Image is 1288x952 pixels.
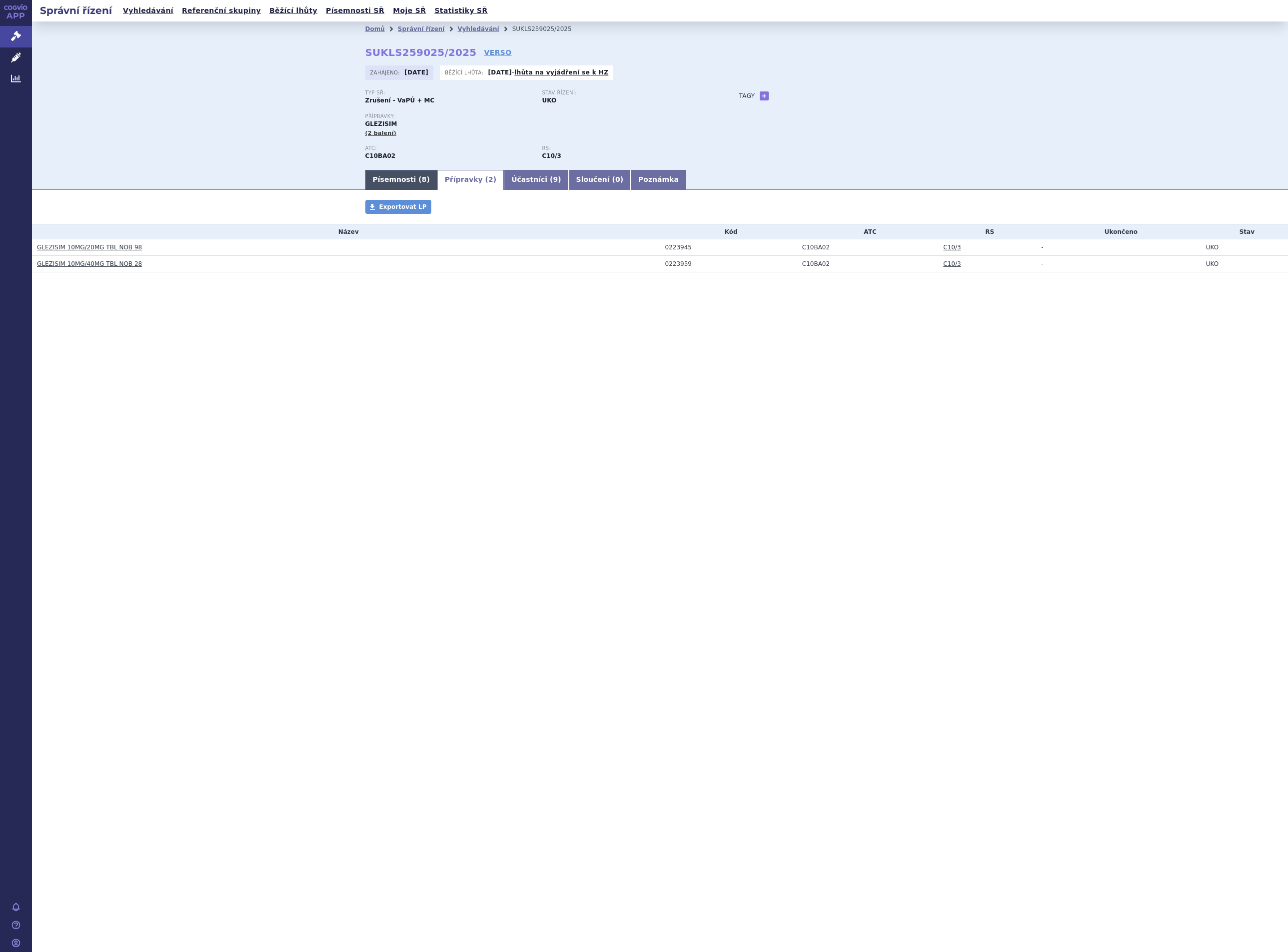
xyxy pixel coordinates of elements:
[365,97,435,104] strong: Zrušení - VaPÚ + MC
[365,145,532,151] p: ATC:
[569,170,631,190] a: Sloučení (0)
[504,170,568,190] a: Účastníci (9)
[370,68,402,76] span: Zahájeno:
[1201,239,1288,256] td: UKO
[365,120,397,127] span: GLEZISIM
[542,90,709,96] p: Stav řízení:
[365,46,477,58] strong: SUKLS259025/2025
[943,260,961,267] a: C10/3
[379,203,427,210] span: Exportovat LP
[660,224,797,239] th: Kód
[179,4,264,17] a: Referenční skupiny
[739,90,755,102] h3: Tagy
[631,170,686,190] a: Poznámka
[365,200,432,214] a: Exportovat LP
[797,256,939,272] td: SIMVASTATIN A EZETIMIB
[120,4,176,17] a: Vyhledávání
[365,25,385,32] a: Domů
[615,175,620,183] span: 0
[1201,224,1288,239] th: Stav
[457,25,499,32] a: Vyhledávání
[1041,244,1043,251] span: -
[422,175,427,183] span: 8
[445,68,485,76] span: Běžící lhůta:
[365,90,532,96] p: Typ SŘ:
[1041,260,1043,267] span: -
[365,130,397,136] span: (2 balení)
[365,113,719,119] p: Přípravky:
[398,25,445,32] a: Správní řízení
[431,4,490,17] a: Statistiky SŘ
[488,68,608,76] p: -
[488,175,493,183] span: 2
[943,244,961,251] a: C10/3
[1201,256,1288,272] td: UKO
[323,4,387,17] a: Písemnosti SŘ
[37,260,142,267] a: GLEZISIM 10MG/40MG TBL NOB 28
[760,91,769,100] a: +
[437,170,504,190] a: Přípravky (2)
[37,244,142,251] a: GLEZISIM 10MG/20MG TBL NOB 98
[404,69,428,76] strong: [DATE]
[542,145,709,151] p: RS:
[512,21,585,36] li: SUKLS259025/2025
[938,224,1036,239] th: RS
[32,3,120,17] h2: Správní řízení
[542,97,557,104] strong: UKO
[665,260,797,267] div: 0223959
[1036,224,1201,239] th: Ukončeno
[390,4,429,17] a: Moje SŘ
[797,224,939,239] th: ATC
[665,244,797,251] div: 0223945
[484,47,511,57] a: VERSO
[266,4,320,17] a: Běžící lhůty
[542,152,561,159] strong: ezetimib a simvastatin
[514,69,608,76] a: lhůta na vyjádření se k HZ
[365,170,437,190] a: Písemnosti (8)
[32,224,660,239] th: Název
[797,239,939,256] td: SIMVASTATIN A EZETIMIB
[365,152,396,159] strong: SIMVASTATIN A EZETIMIB
[553,175,558,183] span: 9
[488,69,512,76] strong: [DATE]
